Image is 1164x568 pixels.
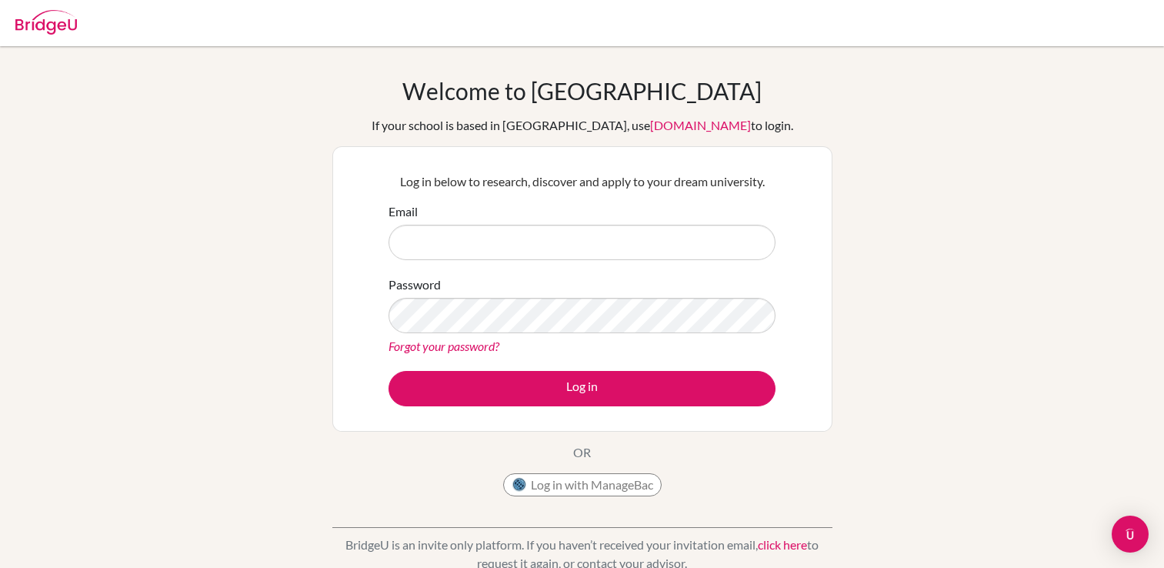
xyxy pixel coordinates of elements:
[650,118,751,132] a: [DOMAIN_NAME]
[389,339,499,353] a: Forgot your password?
[402,77,762,105] h1: Welcome to [GEOGRAPHIC_DATA]
[389,371,775,406] button: Log in
[503,473,662,496] button: Log in with ManageBac
[389,202,418,221] label: Email
[372,116,793,135] div: If your school is based in [GEOGRAPHIC_DATA], use to login.
[758,537,807,552] a: click here
[1112,516,1149,553] div: Open Intercom Messenger
[389,276,441,294] label: Password
[573,443,591,462] p: OR
[389,172,775,191] p: Log in below to research, discover and apply to your dream university.
[15,10,77,35] img: Bridge-U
